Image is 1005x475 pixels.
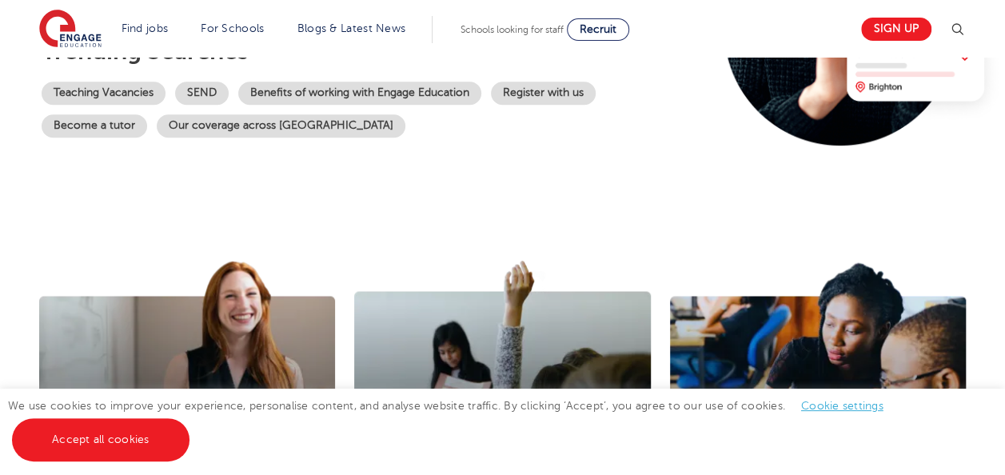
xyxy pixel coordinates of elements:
span: We use cookies to improve your experience, personalise content, and analyse website traffic. By c... [8,400,899,445]
a: Blogs & Latest News [297,22,406,34]
a: Teaching Vacancies [42,82,166,105]
a: Our coverage across [GEOGRAPHIC_DATA] [157,114,405,138]
a: For Schools [201,22,264,34]
a: Benefits of working with Engage Education [238,82,481,105]
a: Recruit [567,18,629,41]
a: Sign up [861,18,931,41]
a: Find jobs [122,22,169,34]
a: Cookie settings [801,400,883,412]
span: Schools looking for staff [461,24,564,35]
img: Engage Education [39,10,102,50]
span: Recruit [580,23,616,35]
a: Become a tutor [42,114,147,138]
a: SEND [175,82,229,105]
a: Accept all cookies [12,418,189,461]
a: Register with us [491,82,596,105]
